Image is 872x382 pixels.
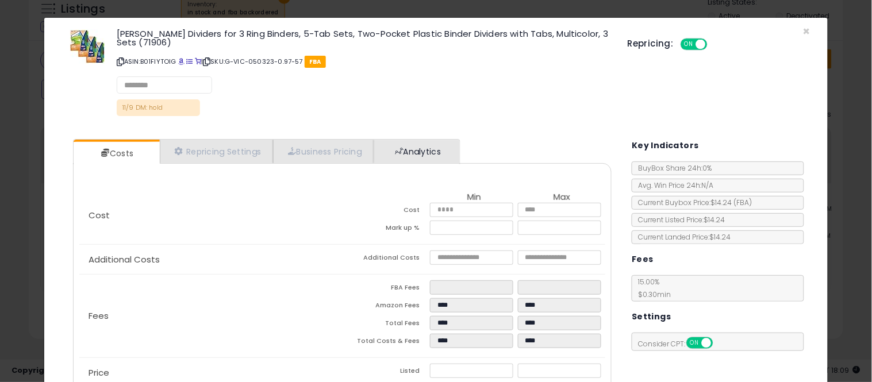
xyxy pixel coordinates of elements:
span: ON [682,40,696,49]
td: Amazon Fees [343,298,431,316]
span: 15.00 % [632,277,671,299]
p: Cost [79,211,343,220]
th: Max [518,192,606,203]
span: OFF [712,338,730,348]
span: Current Landed Price: $14.24 [632,232,731,242]
h3: [PERSON_NAME] Dividers for 3 Ring Binders, 5-Tab Sets, Two-Pocket Plastic Binder Dividers with Ta... [117,29,610,47]
a: Business Pricing [273,140,374,163]
a: Analytics [374,140,459,163]
p: ASIN: B01FIYTOIG | SKU: G-VIC-050323-0.97-57 [117,52,610,71]
td: FBA Fees [343,280,431,298]
h5: Settings [632,310,671,324]
td: Total Costs & Fees [343,334,431,352]
a: All offer listings [186,57,193,66]
span: ( FBA ) [733,198,752,207]
span: OFF [705,40,724,49]
p: 11/9 DM: hold [117,99,200,116]
h5: Fees [632,252,654,267]
h5: Key Indicators [632,138,699,153]
span: × [803,23,810,40]
a: Costs [74,142,159,165]
td: Mark up % [343,221,431,238]
a: Your listing only [195,57,201,66]
p: Fees [79,311,343,321]
td: Additional Costs [343,250,431,268]
img: 51cViMZDBbL._SL60_.jpg [70,29,105,64]
th: Min [430,192,518,203]
td: Cost [343,203,431,221]
span: Consider CPT: [632,339,728,349]
a: BuyBox page [178,57,185,66]
td: Total Fees [343,316,431,334]
span: Current Listed Price: $14.24 [632,215,725,225]
p: Price [79,368,343,377]
span: Avg. Win Price 24h: N/A [632,180,713,190]
a: Repricing Settings [160,140,274,163]
h5: Repricing: [628,39,674,48]
span: $0.30 min [632,290,671,299]
p: Additional Costs [79,255,343,264]
span: ON [687,338,702,348]
span: $14.24 [710,198,752,207]
span: BuyBox Share 24h: 0% [632,163,712,173]
td: Listed [343,364,431,381]
span: FBA [305,56,326,68]
span: Current Buybox Price: [632,198,752,207]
